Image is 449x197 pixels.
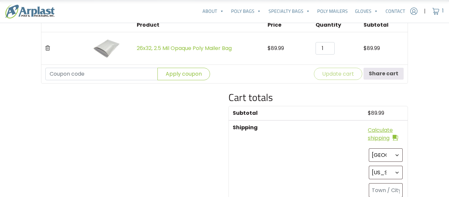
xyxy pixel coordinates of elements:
[314,5,351,18] a: Poly Mailers
[264,18,312,32] th: Price
[227,5,265,18] a: Poly Bags
[157,68,210,80] button: Apply coupon
[364,44,367,52] span: $
[382,5,409,18] a: Contact
[229,106,364,120] th: Subtotal
[268,44,284,52] bdi: 89.99
[424,7,426,15] span: |
[45,68,158,80] input: Coupon code
[360,18,408,32] th: Subtotal
[368,126,404,142] a: Calculate shipping
[268,44,271,52] span: $
[133,18,264,32] th: Product
[93,35,120,62] img: 26x32, 2.5 Mil Opaque Poly Mailer Bag
[265,5,314,18] a: Specialty Bags
[364,44,380,52] bdi: 89.99
[45,44,50,52] a: Remove this item
[351,5,382,18] a: Gloves
[5,4,55,18] img: logo
[316,42,335,55] input: Qty
[442,7,444,15] span: 1
[199,5,227,18] a: About
[364,68,404,80] button: Share cart
[228,91,408,104] h2: Cart totals
[312,18,360,32] th: Quantity
[368,109,371,117] span: $
[137,44,232,52] a: 26x32, 2.5 Mil Opaque Poly Mailer Bag
[368,109,384,117] bdi: 89.99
